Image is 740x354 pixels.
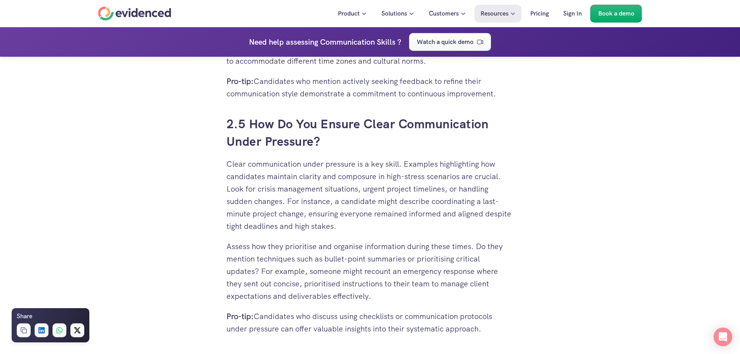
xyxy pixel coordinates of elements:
p: Sign In [563,9,582,19]
div: Open Intercom Messenger [714,328,732,346]
p: Candidates who discuss using checklists or communication protocols under pressure can offer valua... [226,310,514,335]
a: Sign In [557,5,588,23]
p: Customers [429,9,459,19]
p: Candidates who mention actively seeking feedback to refine their communication style demonstrate ... [226,75,514,100]
p: Pricing [530,9,549,19]
p: Watch a quick demo [417,37,474,47]
h6: Share [17,311,32,321]
a: Pricing [524,5,555,23]
p: Product [338,9,360,19]
p: Book a demo [598,9,634,19]
a: Book a demo [590,5,642,23]
p: Resources [481,9,508,19]
p: Clear communication under pressure is a key skill. Examples highlighting how candidates maintain ... [226,158,514,232]
strong: Pro-tip: [226,76,254,86]
h3: 2.5 How Do You Ensure Clear Communication Under Pressure? [226,115,514,150]
strong: Pro-tip: [226,311,254,321]
a: Home [98,7,171,21]
a: Watch a quick demo [409,33,491,51]
h4: ? [397,36,401,48]
h4: Communication Skills [320,36,395,48]
p: Solutions [381,9,407,19]
p: Assess how they prioritise and organise information during these times. Do they mention technique... [226,240,514,302]
p: Need help assessing [249,36,318,48]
